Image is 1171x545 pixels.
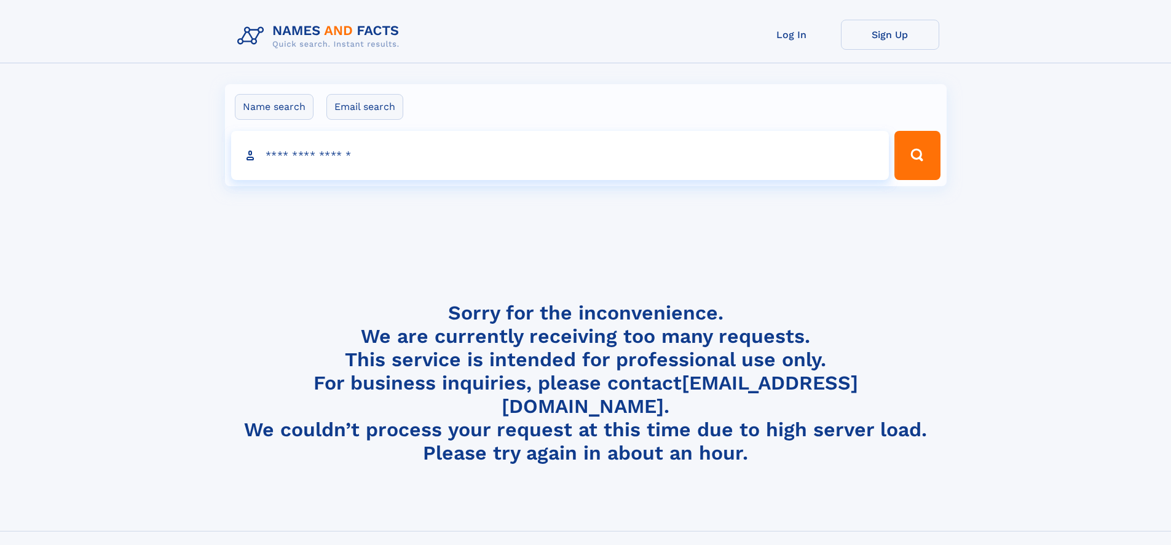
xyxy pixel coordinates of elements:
[231,131,889,180] input: search input
[894,131,940,180] button: Search Button
[502,371,858,418] a: [EMAIL_ADDRESS][DOMAIN_NAME]
[232,301,939,465] h4: Sorry for the inconvenience. We are currently receiving too many requests. This service is intend...
[841,20,939,50] a: Sign Up
[235,94,313,120] label: Name search
[232,20,409,53] img: Logo Names and Facts
[743,20,841,50] a: Log In
[326,94,403,120] label: Email search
